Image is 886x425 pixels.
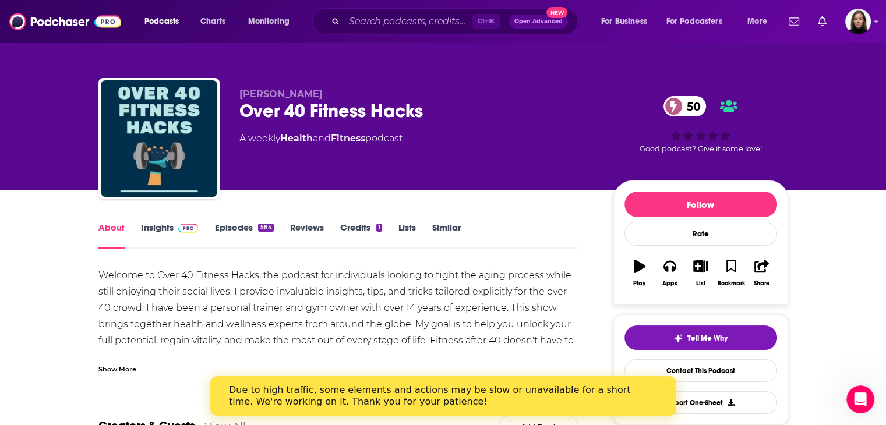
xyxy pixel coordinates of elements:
[601,13,647,30] span: For Business
[472,14,500,29] span: Ctrl K
[509,15,568,29] button: Open AdvancedNew
[593,12,662,31] button: open menu
[675,96,707,116] span: 50
[685,252,715,294] button: List
[813,12,831,31] a: Show notifications dropdown
[655,252,685,294] button: Apps
[240,12,305,31] button: open menu
[239,88,323,100] span: [PERSON_NAME]
[624,325,777,350] button: tell me why sparkleTell Me Why
[846,385,874,413] iframe: Intercom live chat
[280,133,313,144] a: Health
[624,222,777,246] div: Rate
[248,13,290,30] span: Monitoring
[214,222,273,249] a: Episodes584
[398,222,416,249] a: Lists
[200,13,225,30] span: Charts
[624,192,777,217] button: Follow
[624,391,777,414] button: Export One-Sheet
[144,13,179,30] span: Podcasts
[258,224,273,232] div: 584
[178,224,199,233] img: Podchaser Pro
[624,252,655,294] button: Play
[331,133,365,144] a: Fitness
[193,12,232,31] a: Charts
[662,280,677,287] div: Apps
[613,88,788,161] div: 50Good podcast? Give it some love!
[717,280,744,287] div: Bookmark
[313,133,331,144] span: and
[98,222,125,249] a: About
[344,12,472,31] input: Search podcasts, credits, & more...
[432,222,461,249] a: Similar
[340,222,382,249] a: Credits1
[666,13,722,30] span: For Podcasters
[514,19,563,24] span: Open Advanced
[673,334,683,343] img: tell me why sparkle
[845,9,871,34] img: User Profile
[696,280,705,287] div: List
[747,13,767,30] span: More
[136,12,194,31] button: open menu
[845,9,871,34] button: Show profile menu
[784,12,804,31] a: Show notifications dropdown
[687,334,728,343] span: Tell Me Why
[739,12,782,31] button: open menu
[101,80,217,197] img: Over 40 Fitness Hacks
[210,376,676,416] iframe: Intercom live chat banner
[546,7,567,18] span: New
[754,280,769,287] div: Share
[290,222,324,249] a: Reviews
[376,224,382,232] div: 1
[640,144,762,153] span: Good podcast? Give it some love!
[746,252,776,294] button: Share
[663,96,707,116] a: 50
[323,8,589,35] div: Search podcasts, credits, & more...
[716,252,746,294] button: Bookmark
[845,9,871,34] span: Logged in as BevCat3
[624,359,777,382] a: Contact This Podcast
[141,222,199,249] a: InsightsPodchaser Pro
[633,280,645,287] div: Play
[239,132,403,146] div: A weekly podcast
[9,10,121,33] img: Podchaser - Follow, Share and Rate Podcasts
[98,267,579,398] div: Welcome to Over 40 Fitness Hacks, the podcast for individuals looking to fight the aging process ...
[659,12,739,31] button: open menu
